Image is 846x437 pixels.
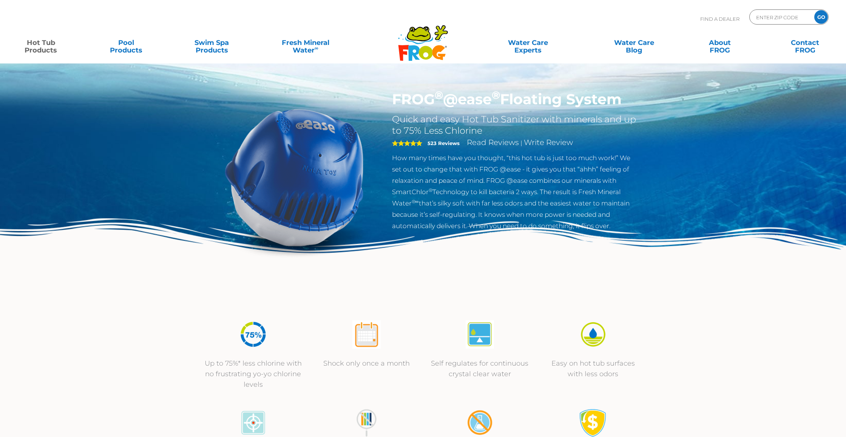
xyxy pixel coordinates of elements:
[352,320,381,349] img: atease-icon-shock-once
[264,35,347,50] a: Fresh MineralWater∞
[579,320,607,349] img: icon-atease-easy-on
[520,139,522,147] span: |
[466,409,494,437] img: no-mixing1
[814,10,828,24] input: GO
[204,358,302,390] p: Up to 75%* less chlorine with no frustrating yo-yo chlorine levels
[394,15,452,61] img: Frog Products Logo
[392,91,639,108] h1: FROG @ease Floating System
[435,88,443,102] sup: ®
[392,114,639,136] h2: Quick and easy Hot Tub Sanitizer with minerals and up to 75% Less Chlorine
[492,88,500,102] sup: ®
[93,35,159,50] a: PoolProducts
[474,35,582,50] a: Water CareExperts
[239,320,267,349] img: icon-atease-75percent-less
[208,91,381,264] img: hot-tub-product-atease-system.png
[601,35,667,50] a: Water CareBlog
[352,409,381,437] img: no-constant-monitoring1
[8,35,74,50] a: Hot TubProducts
[431,358,529,379] p: Self regulates for continuous crystal clear water
[392,140,422,146] span: 5
[466,320,494,349] img: atease-icon-self-regulates
[412,199,419,204] sup: ®∞
[524,138,573,147] a: Write Review
[239,409,267,437] img: icon-atease-color-match
[579,409,607,437] img: Satisfaction Guarantee Icon
[544,358,642,379] p: Easy on hot tub surfaces with less odors
[428,140,460,146] strong: 523 Reviews
[772,35,838,50] a: ContactFROG
[429,187,432,193] sup: ®
[687,35,753,50] a: AboutFROG
[392,152,639,232] p: How many times have you thought, “this hot tub is just too much work!” We set out to change that ...
[315,45,318,51] sup: ∞
[467,138,519,147] a: Read Reviews
[317,358,415,369] p: Shock only once a month
[179,35,245,50] a: Swim SpaProducts
[700,9,739,28] p: Find A Dealer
